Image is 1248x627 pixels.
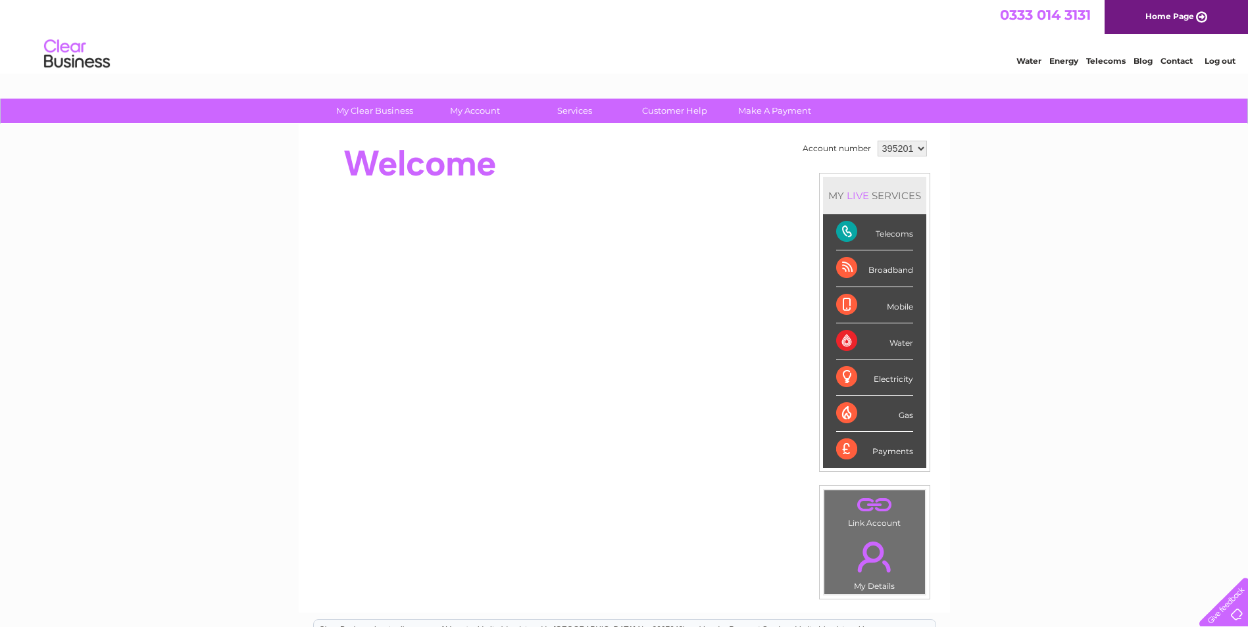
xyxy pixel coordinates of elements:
td: Account number [799,137,874,160]
a: My Account [420,99,529,123]
a: My Clear Business [320,99,429,123]
div: LIVE [844,189,872,202]
div: Mobile [836,287,913,323]
div: Clear Business is a trading name of Verastar Limited (registered in [GEOGRAPHIC_DATA] No. 3667643... [314,7,936,64]
a: Log out [1205,56,1236,66]
div: Telecoms [836,214,913,250]
a: Energy [1049,56,1078,66]
div: Broadband [836,250,913,287]
div: Payments [836,432,913,467]
a: . [828,494,922,517]
div: MY SERVICES [823,177,926,214]
a: 0333 014 3131 [1000,7,1091,23]
div: Gas [836,396,913,432]
a: Telecoms [1086,56,1126,66]
img: logo.png [43,34,111,74]
a: Customer Help [620,99,729,123]
a: Services [520,99,629,123]
div: Electricity [836,360,913,396]
a: Make A Payment [720,99,829,123]
a: . [828,534,922,580]
td: My Details [824,530,926,595]
a: Contact [1161,56,1193,66]
td: Link Account [824,490,926,531]
a: Blog [1134,56,1153,66]
div: Water [836,323,913,360]
a: Water [1016,56,1041,66]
